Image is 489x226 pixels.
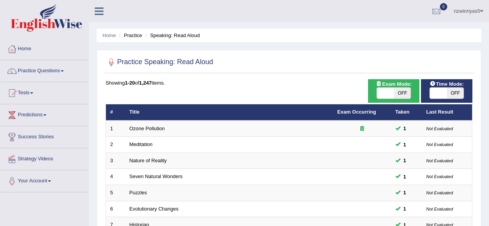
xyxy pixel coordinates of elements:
a: Seven Natural Wonders [129,173,183,179]
small: Not Evaluated [426,190,453,195]
div: Exam occurring question [337,125,387,133]
td: 4 [106,169,125,185]
span: You can still take this question [400,141,409,149]
small: Not Evaluated [426,158,453,163]
a: Ozone Pollution [129,126,165,131]
td: 1 [106,121,125,137]
small: Not Evaluated [426,126,453,131]
b: 1-20 [125,80,135,86]
span: You can still take this question [400,205,409,213]
a: Practice Questions [0,60,89,80]
a: Exam Occurring [337,109,376,115]
small: Not Evaluated [426,207,453,211]
a: Predictions [0,104,89,124]
small: Not Evaluated [426,174,453,179]
a: Evolutionary Changes [129,206,179,212]
span: You can still take this question [400,173,409,181]
a: Puzzles [129,190,147,195]
a: Meditation [129,141,153,147]
a: Strategy Videos [0,148,89,168]
a: Nature of Reality [129,158,167,163]
a: Home [102,32,116,38]
span: OFF [394,88,411,99]
span: OFF [447,88,464,99]
li: Practice [117,32,142,39]
li: Speaking: Read Aloud [143,32,200,39]
a: Your Account [0,170,89,190]
span: 0 [440,3,448,10]
th: Taken [391,104,422,121]
td: 5 [106,185,125,201]
small: Not Evaluated [426,142,453,147]
b: 1,247 [139,80,152,86]
h2: Practice Speaking: Read Aloud [106,56,213,68]
span: You can still take this question [400,189,409,197]
span: Time Mode: [427,80,467,88]
td: 2 [106,137,125,153]
div: Showing of items. [106,79,472,87]
th: Title [125,104,333,121]
td: 3 [106,153,125,169]
a: Tests [0,82,89,102]
span: Exam Mode: [373,80,415,88]
a: Home [0,38,89,58]
div: Show exams occurring in exams [368,79,419,103]
span: You can still take this question [400,124,409,133]
a: Success Stories [0,126,89,146]
td: 6 [106,201,125,217]
span: You can still take this question [400,156,409,165]
th: # [106,104,125,121]
th: Last Result [422,104,472,121]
